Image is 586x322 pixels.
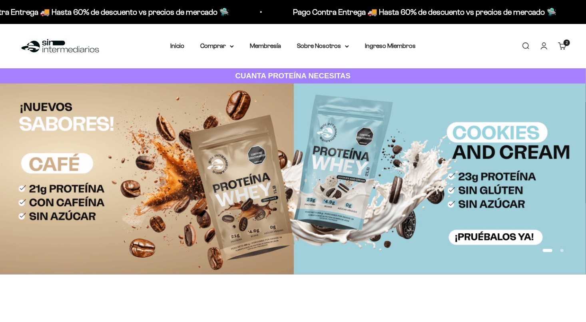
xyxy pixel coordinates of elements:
[170,42,184,49] a: Inicio
[281,6,544,18] p: Pago Contra Entrega 🚚 Hasta 60% de descuento vs precios de mercado 🛸
[365,42,416,49] a: Ingreso Miembros
[235,72,351,80] strong: CUANTA PROTEÍNA NECESITAS
[566,41,568,45] span: 2
[297,41,349,51] summary: Sobre Nosotros
[250,42,281,49] a: Membresía
[200,41,234,51] summary: Comprar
